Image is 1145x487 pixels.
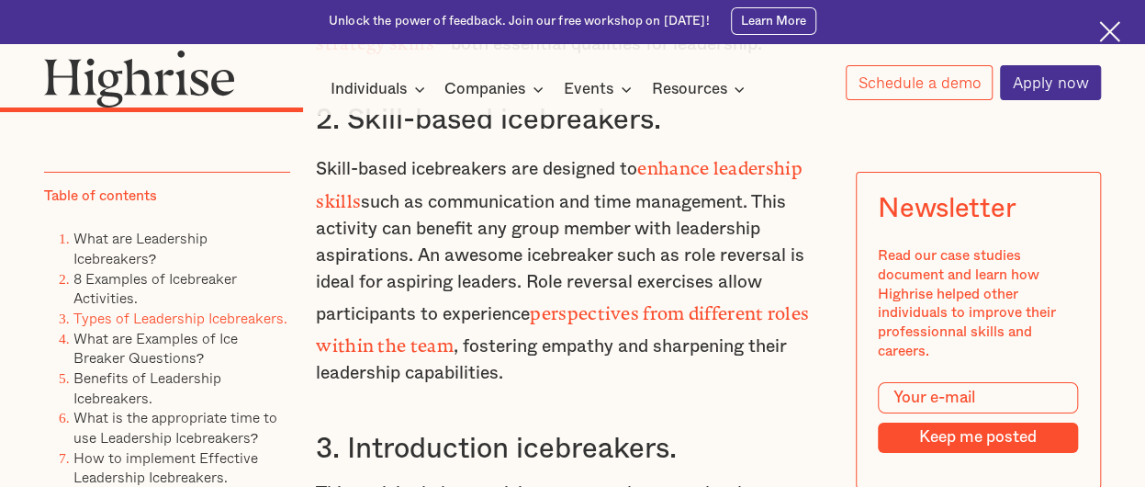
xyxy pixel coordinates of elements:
[316,432,829,468] h3: 3. Introduction icebreakers.
[316,303,809,347] strong: perspectives from different roles within the team
[1099,21,1120,42] img: Cross icon
[444,78,525,100] div: Companies
[731,7,816,35] a: Learn More
[44,187,157,206] div: Table of contents
[564,78,613,100] div: Events
[73,227,208,269] a: What are Leadership Icebreakers?
[44,50,235,108] img: Highrise logo
[651,78,726,100] div: Resources
[329,13,710,29] div: Unlock the power of feedback. Join our free workshop on [DATE]!
[651,78,750,100] div: Resources
[878,194,1016,225] div: Newsletter
[878,423,1078,453] input: Keep me posted
[73,326,238,368] a: What are Examples of Ice Breaker Questions?
[878,381,1078,413] input: Your e-mail
[316,151,829,387] p: Skill-based icebreakers are designed to such as communication and time management. This activity ...
[878,381,1078,452] form: Modal Form
[73,307,287,329] a: Types of Leadership Icebreakers.
[564,78,637,100] div: Events
[73,367,221,409] a: Benefits of Leadership Icebreakers.
[316,158,802,202] strong: enhance leadership skills
[878,246,1078,360] div: Read our case studies document and learn how Highrise helped other individuals to improve their p...
[331,78,407,100] div: Individuals
[331,78,431,100] div: Individuals
[444,78,549,100] div: Companies
[73,406,277,448] a: What is the appropriate time to use Leadership Icebreakers?
[73,266,237,309] a: 8 Examples of Icebreaker Activities.
[316,103,829,139] h3: 2. Skill-based icebreakers.
[1000,65,1100,100] a: Apply now
[846,65,993,100] a: Schedule a demo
